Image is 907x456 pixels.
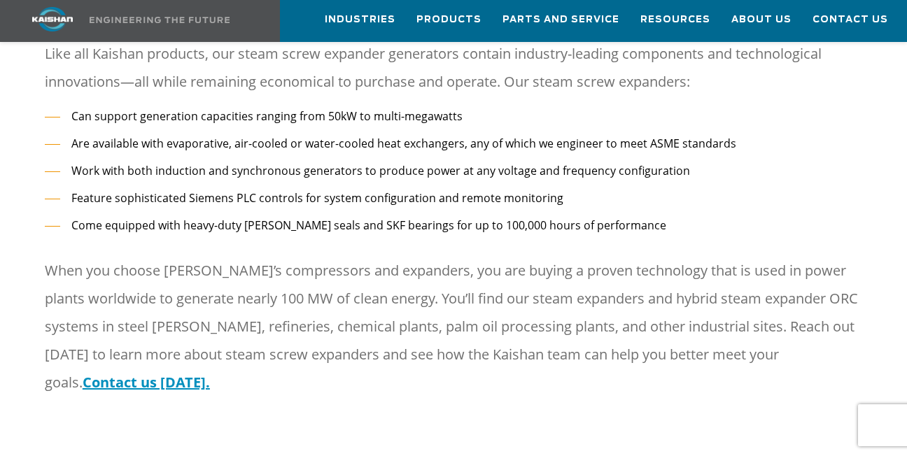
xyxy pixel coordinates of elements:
[731,1,792,38] a: About Us
[502,1,619,38] a: Parts and Service
[45,215,862,236] li: Come equipped with heavy-duty [PERSON_NAME] seals and SKF bearings for up to 100,000 hours of per...
[90,17,230,23] img: Engineering the future
[640,1,710,38] a: Resources
[83,373,210,392] a: Contact us [DATE].
[416,12,481,28] span: Products
[416,1,481,38] a: Products
[45,40,862,96] p: Like all Kaishan products, our steam screw expander generators contain industry-leading component...
[325,1,395,38] a: Industries
[45,188,862,208] li: Feature sophisticated Siemens PLC controls for system configuration and remote monitoring
[640,12,710,28] span: Resources
[45,257,862,397] p: When you choose [PERSON_NAME]’s compressors and expanders, you are buying a proven technology tha...
[45,161,862,181] li: Work with both induction and synchronous generators to produce power at any voltage and frequency...
[502,12,619,28] span: Parts and Service
[813,1,888,38] a: Contact Us
[45,134,862,154] li: Are available with evaporative, air-cooled or water-cooled heat exchangers, any of which we engin...
[325,12,395,28] span: Industries
[731,12,792,28] span: About Us
[45,106,862,127] li: Can support generation capacities ranging from 50kW to multi-megawatts
[813,12,888,28] span: Contact Us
